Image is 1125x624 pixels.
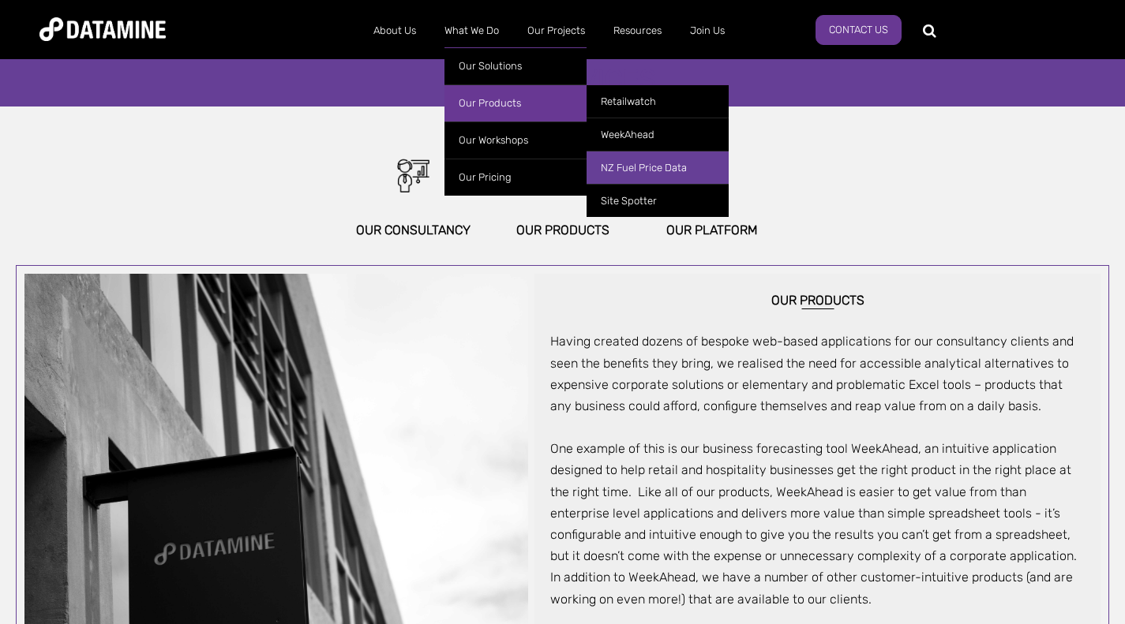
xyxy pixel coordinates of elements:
[816,15,902,45] a: Contact Us
[444,121,587,159] a: Our Workshops
[379,140,447,211] img: Workshop.png
[359,10,430,51] a: About Us
[430,10,513,51] a: What We Do
[339,219,488,241] p: Our Consultancy
[488,219,637,241] p: Our Products
[587,84,729,118] a: Retailwatch
[587,151,729,184] a: NZ Fuel Price Data
[444,159,587,196] a: Our Pricing
[444,47,587,84] a: Our Solutions
[587,184,729,217] a: Site Spotter
[550,293,1085,310] h6: Our Products
[637,219,786,241] p: Our Platform
[39,17,166,41] img: Datamine
[444,84,587,121] a: Our Products
[513,10,599,51] a: Our Projects
[599,10,676,51] a: Resources
[676,10,739,51] a: Join Us
[587,118,729,151] a: WeekAhead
